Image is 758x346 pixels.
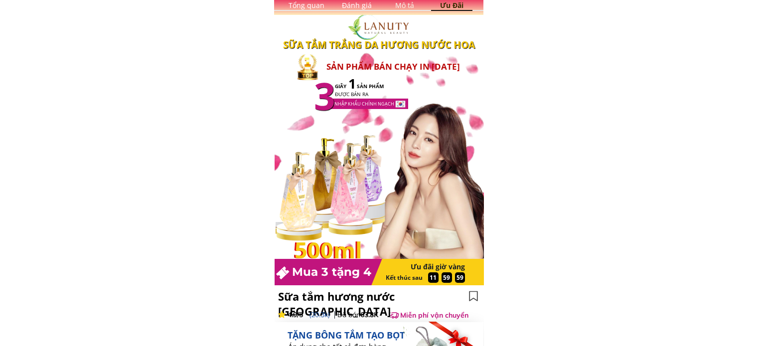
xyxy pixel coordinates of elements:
h3: SỮA TẮM TRẮNG DA HƯƠNG NƯỚC HOA [275,37,484,52]
h3: 3 [304,66,345,125]
h3: Kết thúc sau [386,273,426,282]
h1: 500ml [293,232,366,268]
span: Sữa tắm hương nước [GEOGRAPHIC_DATA] [278,289,395,319]
h3: Mua 3 tặng 4 [292,263,389,281]
h3: 4.9/5 [288,310,315,320]
h3: GIÂY SẢN PHẨM [335,82,461,98]
h1: 500ml [295,232,362,268]
h3: (20.3k) [309,310,334,320]
h3: 1 [343,73,360,94]
h3: : [435,272,439,282]
span: ĐƯỢC BÁN RA [335,91,368,98]
h3: Miễn phí vận chuyển [400,311,480,321]
h3: Đã bán [337,310,390,320]
h3: Ưu đãi giờ vàng [392,263,465,271]
h3: : [448,273,453,283]
div: TẶNG BÔNG TẮM TẠO BỌT [288,330,417,341]
span: 63.8K [360,310,378,319]
h3: SẢN PHẨM BÁN CHẠY IN [DATE] [326,60,469,73]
